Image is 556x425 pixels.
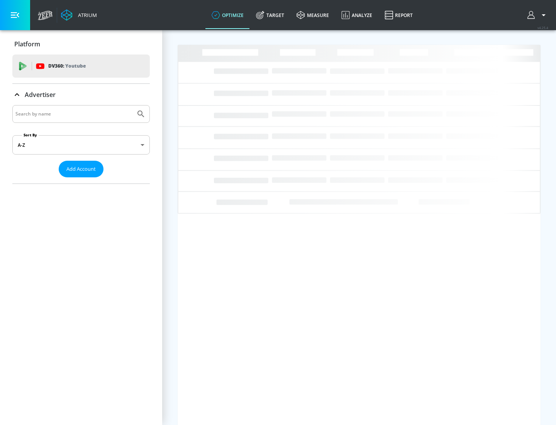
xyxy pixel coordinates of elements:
div: A-Z [12,135,150,155]
div: Advertiser [12,105,150,184]
p: Advertiser [25,90,56,99]
p: Platform [14,40,40,48]
a: Report [378,1,419,29]
a: Analyze [335,1,378,29]
span: v 4.25.4 [537,25,548,30]
button: Add Account [59,161,103,177]
div: Platform [12,33,150,55]
a: Target [250,1,290,29]
div: DV360: Youtube [12,54,150,78]
p: DV360: [48,62,86,70]
nav: list of Advertiser [12,177,150,184]
div: Advertiser [12,84,150,105]
p: Youtube [65,62,86,70]
a: optimize [205,1,250,29]
label: Sort By [22,133,39,138]
span: Add Account [66,165,96,173]
a: measure [290,1,335,29]
input: Search by name [15,109,132,119]
div: Atrium [75,12,97,19]
a: Atrium [61,9,97,21]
